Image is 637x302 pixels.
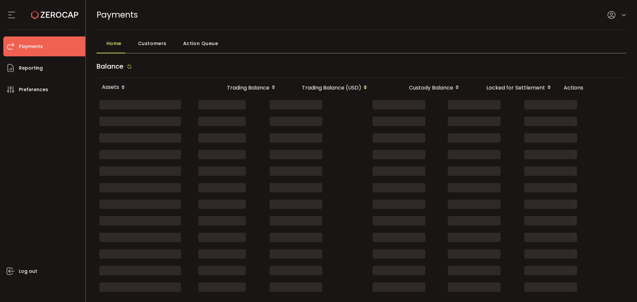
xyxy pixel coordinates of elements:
[283,82,375,93] div: Trading Balance (USD)
[466,82,558,93] div: Locked for Settlement
[97,82,199,93] div: Assets
[97,9,138,21] span: Payments
[558,84,625,91] div: Actions
[19,267,37,276] span: Log out
[97,62,123,71] span: Balance
[19,63,43,73] span: Reporting
[19,42,43,51] span: Payments
[375,82,466,93] div: Custody Balance
[106,37,121,50] span: Home
[19,85,48,94] span: Preferences
[138,37,167,50] span: Customers
[183,37,218,50] span: Action Queue
[199,82,283,93] div: Trading Balance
